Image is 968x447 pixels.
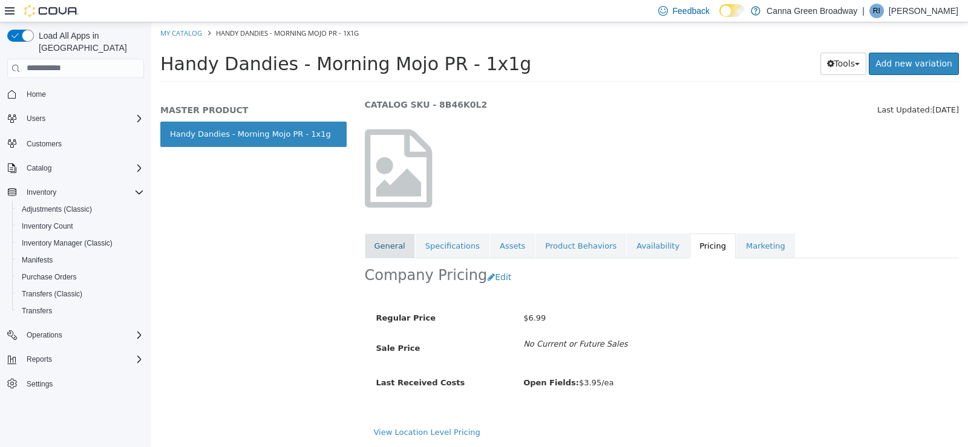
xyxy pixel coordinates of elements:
a: Settings [22,377,57,391]
a: My Catalog [9,6,51,15]
span: Reports [27,354,52,364]
span: Last Received Costs [225,356,314,365]
span: Last Updated: [726,83,781,92]
button: Tools [669,30,716,53]
span: Inventory Manager (Classic) [22,238,113,248]
a: View Location Level Pricing [223,405,329,414]
div: Raven Irwin [869,4,884,18]
span: Load All Apps in [GEOGRAPHIC_DATA] [34,30,144,54]
h2: Company Pricing [214,244,336,263]
span: Inventory Count [17,219,144,233]
button: Inventory [2,184,149,201]
button: Inventory Manager (Classic) [12,235,149,252]
span: Purchase Orders [22,272,77,282]
span: Sale Price [225,321,269,330]
span: [DATE] [781,83,808,92]
span: Dark Mode [719,17,720,18]
span: Feedback [673,5,710,17]
span: Inventory Manager (Classic) [17,236,144,250]
button: Operations [2,327,149,344]
a: General [214,211,264,237]
span: Handy Dandies - Morning Mojo PR - 1x1g [65,6,208,15]
button: Purchase Orders [12,269,149,285]
a: Assets [339,211,384,237]
a: Purchase Orders [17,270,82,284]
a: Adjustments (Classic) [17,202,97,217]
a: Add new variation [718,30,808,53]
a: Pricing [538,211,584,237]
p: | [862,4,865,18]
button: Home [2,85,149,103]
i: No Current or Future Sales [372,317,476,326]
a: Marketing [585,211,644,237]
button: Transfers [12,302,149,319]
span: RI [873,4,880,18]
span: Customers [27,139,62,149]
h5: CATALOG SKU - 8B46K0L2 [214,77,655,88]
button: Edit [336,244,367,266]
span: Users [27,114,45,123]
button: Reports [2,351,149,368]
span: Manifests [22,255,53,265]
a: Home [22,87,51,102]
span: Catalog [27,163,51,173]
span: Customers [22,135,144,151]
span: Operations [22,328,144,342]
a: Transfers [17,304,57,318]
button: Inventory Count [12,218,149,235]
button: Users [2,110,149,127]
span: Home [22,86,144,102]
span: Catalog [22,161,144,175]
a: Availability [476,211,538,237]
span: Reports [22,352,144,367]
a: Inventory Count [17,219,78,233]
span: Inventory Count [22,221,73,231]
a: Manifests [17,253,57,267]
span: Users [22,111,144,126]
button: Settings [2,375,149,393]
a: Product Behaviors [384,211,475,237]
span: Home [27,90,46,99]
a: Customers [22,137,67,151]
span: Transfers [17,304,144,318]
button: Inventory [22,185,61,200]
span: Adjustments (Classic) [22,204,92,214]
span: Settings [27,379,53,389]
span: Purchase Orders [17,270,144,284]
span: $6.99 [372,291,394,300]
h5: MASTER PRODUCT [9,82,195,93]
span: Adjustments (Classic) [17,202,144,217]
span: Handy Dandies - Morning Mojo PR - 1x1g [9,31,380,52]
a: Inventory Manager (Classic) [17,236,117,250]
span: Inventory [22,185,144,200]
button: Manifests [12,252,149,269]
p: Canna Green Broadway [767,4,857,18]
p: [PERSON_NAME] [889,4,958,18]
button: Transfers (Classic) [12,285,149,302]
span: Transfers (Classic) [22,289,82,299]
button: Customers [2,134,149,152]
a: Transfers (Classic) [17,287,87,301]
span: Inventory [27,188,56,197]
span: $3.95/ea [372,356,462,365]
button: Operations [22,328,67,342]
span: Transfers [22,306,52,316]
span: Manifests [17,253,144,267]
button: Adjustments (Classic) [12,201,149,218]
nav: Complex example [7,80,144,424]
span: Operations [27,330,62,340]
span: Settings [22,376,144,391]
b: Open Fields: [372,356,428,365]
button: Catalog [2,160,149,177]
button: Reports [22,352,57,367]
span: Regular Price [225,291,284,300]
a: Handy Dandies - Morning Mojo PR - 1x1g [9,99,195,125]
span: Transfers (Classic) [17,287,144,301]
button: Users [22,111,50,126]
a: Specifications [264,211,338,237]
button: Catalog [22,161,56,175]
img: Cova [24,5,79,17]
input: Dark Mode [719,4,745,17]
